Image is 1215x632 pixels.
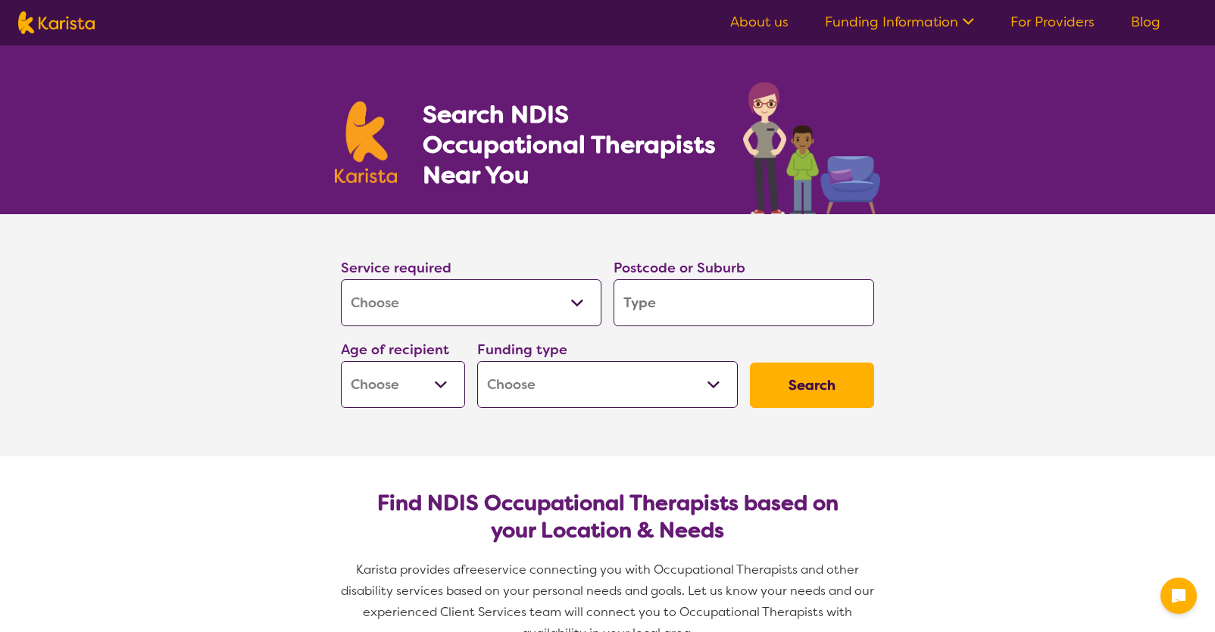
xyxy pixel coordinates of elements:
button: Search [750,363,874,408]
img: occupational-therapy [743,82,880,214]
span: Karista provides a [356,562,461,578]
a: For Providers [1010,13,1095,31]
input: Type [614,279,874,326]
h1: Search NDIS Occupational Therapists Near You [423,99,717,190]
label: Age of recipient [341,341,449,359]
a: Blog [1131,13,1160,31]
h2: Find NDIS Occupational Therapists based on your Location & Needs [353,490,862,544]
span: free [461,562,485,578]
label: Postcode or Suburb [614,259,745,277]
img: Karista logo [18,11,95,34]
label: Funding type [477,341,567,359]
img: Karista logo [335,101,397,183]
label: Service required [341,259,451,277]
a: About us [730,13,789,31]
a: Funding Information [825,13,974,31]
